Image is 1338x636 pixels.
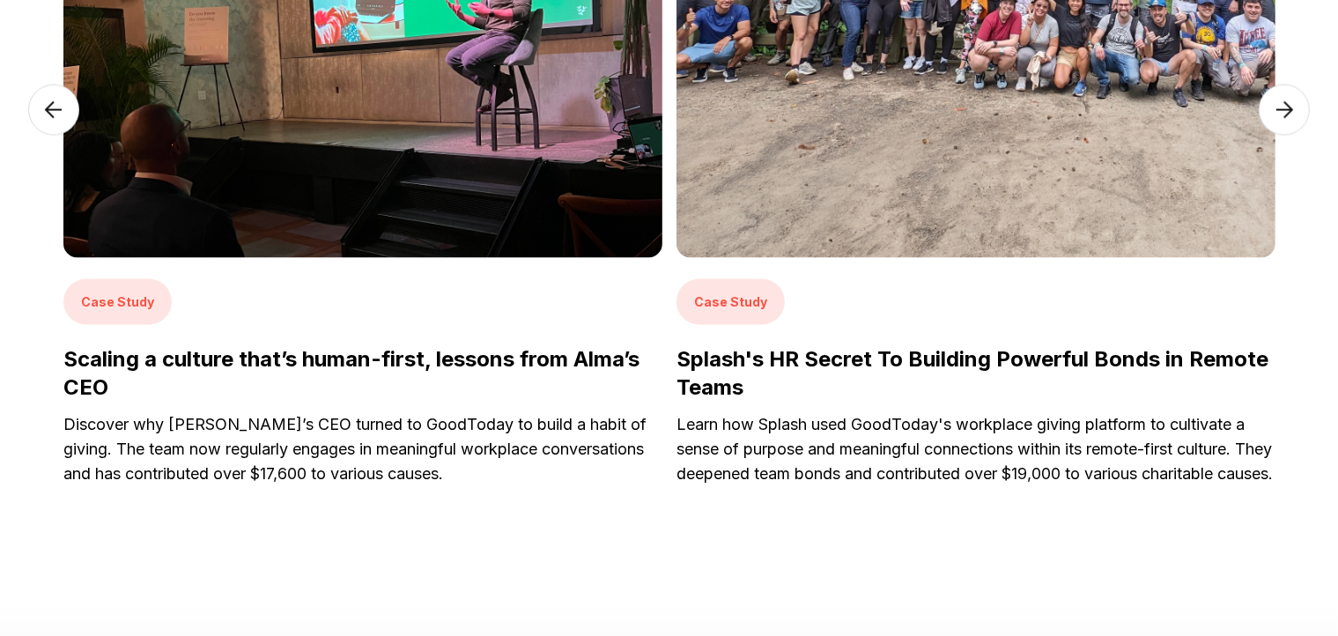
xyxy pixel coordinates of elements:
div: case study [676,279,785,325]
p: Learn how Splash used GoodToday's workplace giving platform to cultivate a sense of purpose and m... [676,413,1275,487]
div: case study [63,279,172,325]
a: Scaling a culture that’s human-first, lessons from Alma’s CEO [63,346,662,403]
a: Splash's HR Secret To Building Powerful Bonds in Remote Teams [676,346,1275,403]
p: Discover why [PERSON_NAME]’s CEO turned to GoodToday to build a habit of giving. The team now reg... [63,413,662,487]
